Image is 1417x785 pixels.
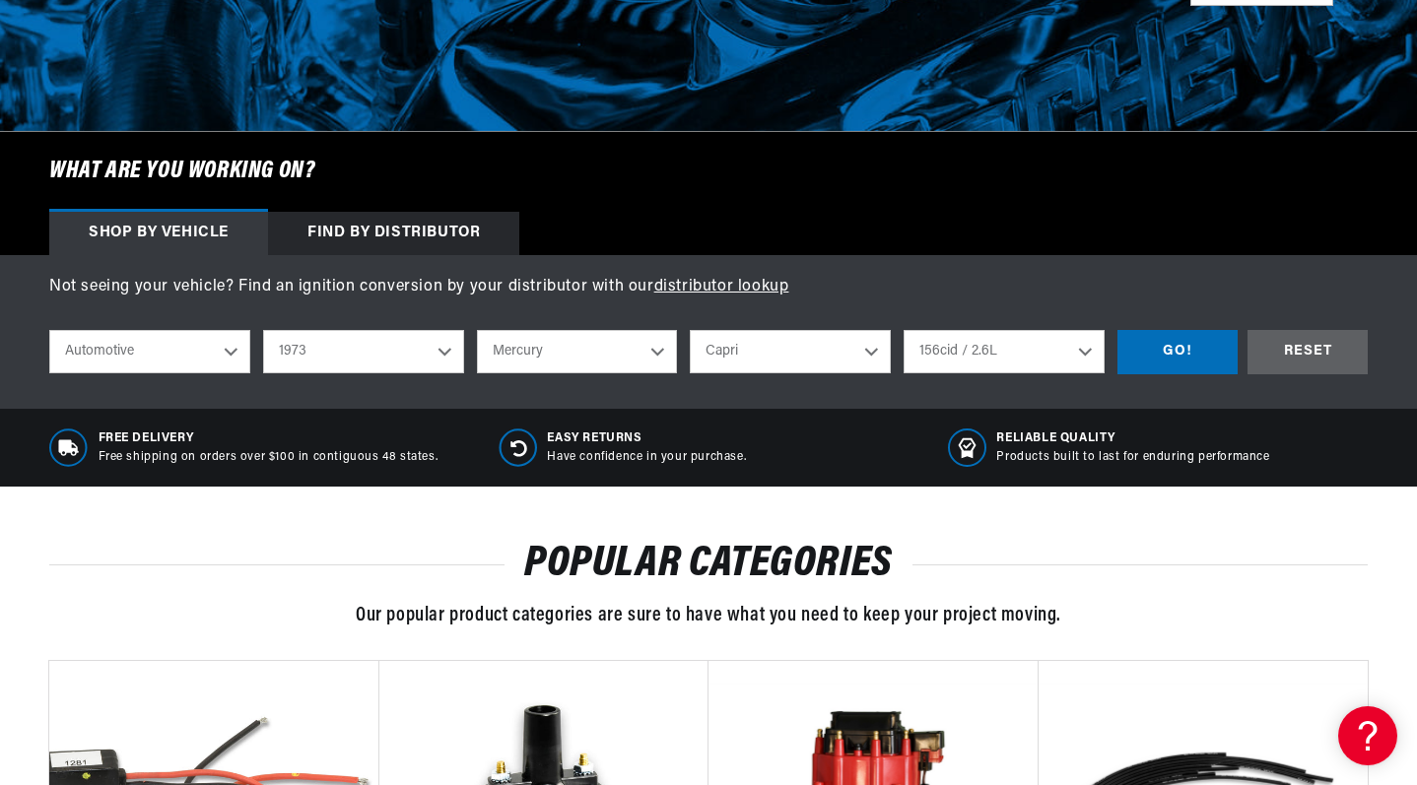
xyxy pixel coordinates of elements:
select: Engine [904,330,1105,373]
select: Year [263,330,464,373]
p: Not seeing your vehicle? Find an ignition conversion by your distributor with our [49,275,1368,300]
p: Have confidence in your purchase. [547,449,746,466]
div: Find by Distributor [268,212,519,255]
a: distributor lookup [654,279,789,294]
select: Make [477,330,678,373]
select: Model [690,330,891,373]
div: RESET [1248,330,1368,374]
div: Shop by vehicle [49,212,268,255]
p: Free shipping on orders over $100 in contiguous 48 states. [99,449,439,466]
p: Products built to last for enduring performance [996,449,1269,466]
span: Easy Returns [547,430,746,447]
span: RELIABLE QUALITY [996,430,1269,447]
div: GO! [1117,330,1238,374]
span: Free Delivery [99,430,439,447]
select: Ride Type [49,330,250,373]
